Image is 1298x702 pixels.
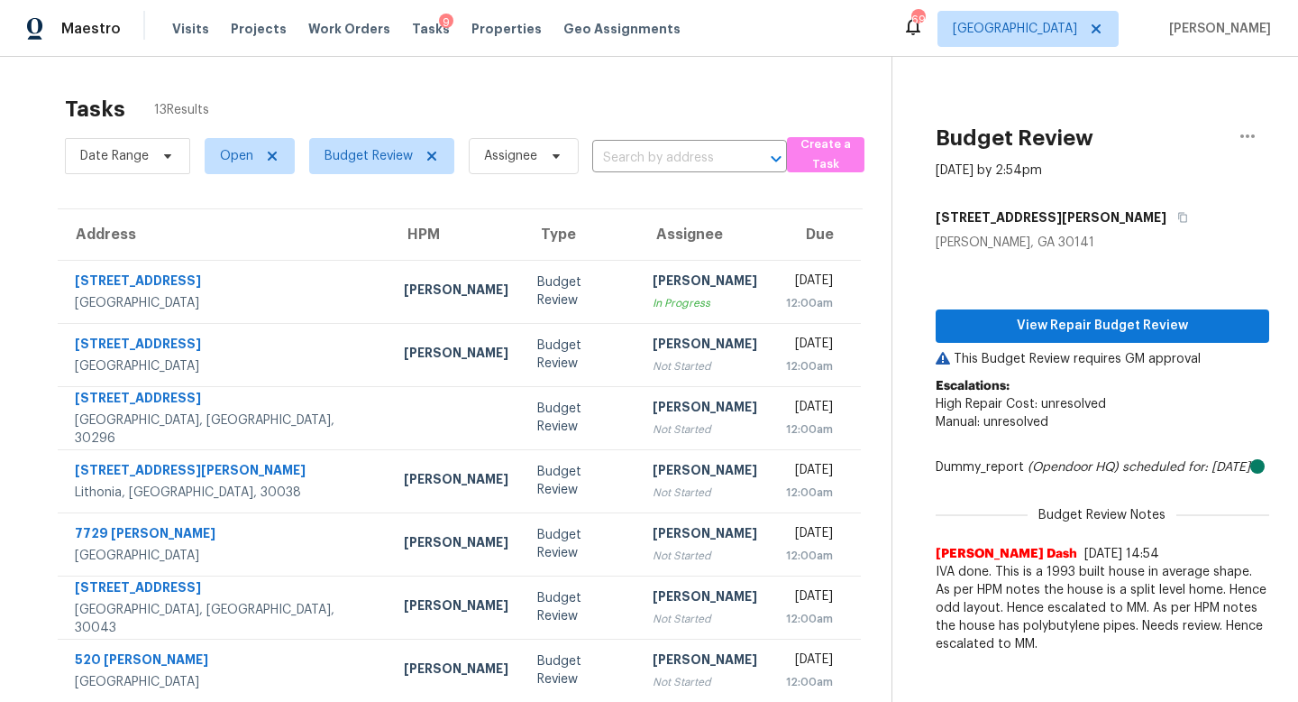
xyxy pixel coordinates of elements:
div: [GEOGRAPHIC_DATA] [75,673,375,691]
div: Budget Review [537,589,625,625]
span: Geo Assignments [563,20,681,38]
span: Projects [231,20,287,38]
div: [STREET_ADDRESS] [75,389,375,411]
div: 9 [439,14,453,32]
span: [PERSON_NAME] Dash [936,545,1077,563]
th: Due [772,209,861,260]
div: [DATE] [786,272,833,294]
div: Lithonia, [GEOGRAPHIC_DATA], 30038 [75,484,375,502]
div: [PERSON_NAME] [653,587,757,610]
div: 12:00am [786,420,833,439]
div: [PERSON_NAME] [653,272,757,294]
button: Open [763,146,789,171]
div: [STREET_ADDRESS][PERSON_NAME] [75,461,375,484]
span: Date Range [80,147,149,165]
input: Search by address [592,144,736,172]
div: [PERSON_NAME] [653,524,757,547]
button: View Repair Budget Review [936,309,1269,343]
span: Tasks [412,23,450,35]
div: Not Started [653,420,757,439]
div: [PERSON_NAME] [404,470,508,493]
button: Copy Address [1166,201,1191,234]
div: [STREET_ADDRESS] [75,272,375,294]
div: [PERSON_NAME] [653,651,757,673]
i: scheduled for: [DATE] [1122,461,1250,474]
div: Budget Review [537,463,625,499]
span: Maestro [61,20,121,38]
div: [GEOGRAPHIC_DATA] [75,294,375,312]
h2: Budget Review [936,129,1093,147]
div: Budget Review [537,526,625,562]
div: [GEOGRAPHIC_DATA] [75,547,375,565]
th: Type [523,209,639,260]
div: Not Started [653,547,757,565]
div: 12:00am [786,547,833,565]
div: [PERSON_NAME] [404,281,508,303]
div: [PERSON_NAME] [404,344,508,366]
div: [DATE] [786,461,833,484]
th: Address [58,209,389,260]
span: Open [220,147,253,165]
div: Not Started [653,484,757,502]
span: Create a Task [796,134,855,176]
b: Escalations: [936,380,1010,393]
p: This Budget Review requires GM approval [936,350,1269,368]
div: 12:00am [786,357,833,375]
span: Properties [471,20,542,38]
div: [DATE] [786,587,833,610]
div: [DATE] [786,651,833,673]
span: [DATE] 14:54 [1084,548,1159,560]
div: [STREET_ADDRESS] [75,578,375,601]
div: [PERSON_NAME] [404,596,508,619]
h2: Tasks [65,100,125,118]
div: 12:00am [786,673,833,691]
div: [PERSON_NAME] [653,335,757,357]
div: 69 [911,11,924,29]
div: 520 [PERSON_NAME] [75,651,375,673]
div: [GEOGRAPHIC_DATA] [75,357,375,375]
span: Manual: unresolved [936,416,1048,429]
span: Assignee [484,147,537,165]
i: (Opendoor HQ) [1028,461,1119,474]
div: Not Started [653,357,757,375]
div: Budget Review [537,337,625,373]
div: [PERSON_NAME] [653,398,757,420]
th: HPM [389,209,523,260]
div: [PERSON_NAME] [653,461,757,484]
div: Dummy_report [936,458,1269,476]
div: Not Started [653,673,757,691]
span: Budget Review [324,147,413,165]
span: High Repair Cost: unresolved [936,398,1106,411]
span: Visits [172,20,209,38]
div: [DATE] [786,398,833,420]
div: In Progress [653,294,757,312]
div: Budget Review [537,273,625,309]
div: 12:00am [786,294,833,312]
span: [PERSON_NAME] [1162,20,1271,38]
span: View Repair Budget Review [950,315,1255,337]
span: [GEOGRAPHIC_DATA] [953,20,1077,38]
div: 12:00am [786,484,833,502]
div: [PERSON_NAME], GA 30141 [936,234,1269,252]
button: Create a Task [787,137,864,172]
span: 13 Results [154,101,209,119]
div: Budget Review [537,652,625,688]
div: Not Started [653,610,757,628]
div: [GEOGRAPHIC_DATA], [GEOGRAPHIC_DATA], 30296 [75,411,375,448]
th: Assignee [638,209,772,260]
h5: [STREET_ADDRESS][PERSON_NAME] [936,208,1166,226]
div: [DATE] by 2:54pm [936,162,1042,180]
div: [PERSON_NAME] [404,660,508,682]
div: [DATE] [786,524,833,547]
div: 7729 [PERSON_NAME] [75,524,375,547]
div: [STREET_ADDRESS] [75,335,375,357]
span: IVA done. This is a 1993 built house in average shape. As per HPM notes the house is a split leve... [936,563,1269,653]
span: Work Orders [308,20,390,38]
span: Budget Review Notes [1028,506,1176,524]
div: Budget Review [537,400,625,436]
div: [GEOGRAPHIC_DATA], [GEOGRAPHIC_DATA], 30043 [75,601,375,637]
div: 12:00am [786,610,833,628]
div: [DATE] [786,335,833,357]
div: [PERSON_NAME] [404,533,508,556]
